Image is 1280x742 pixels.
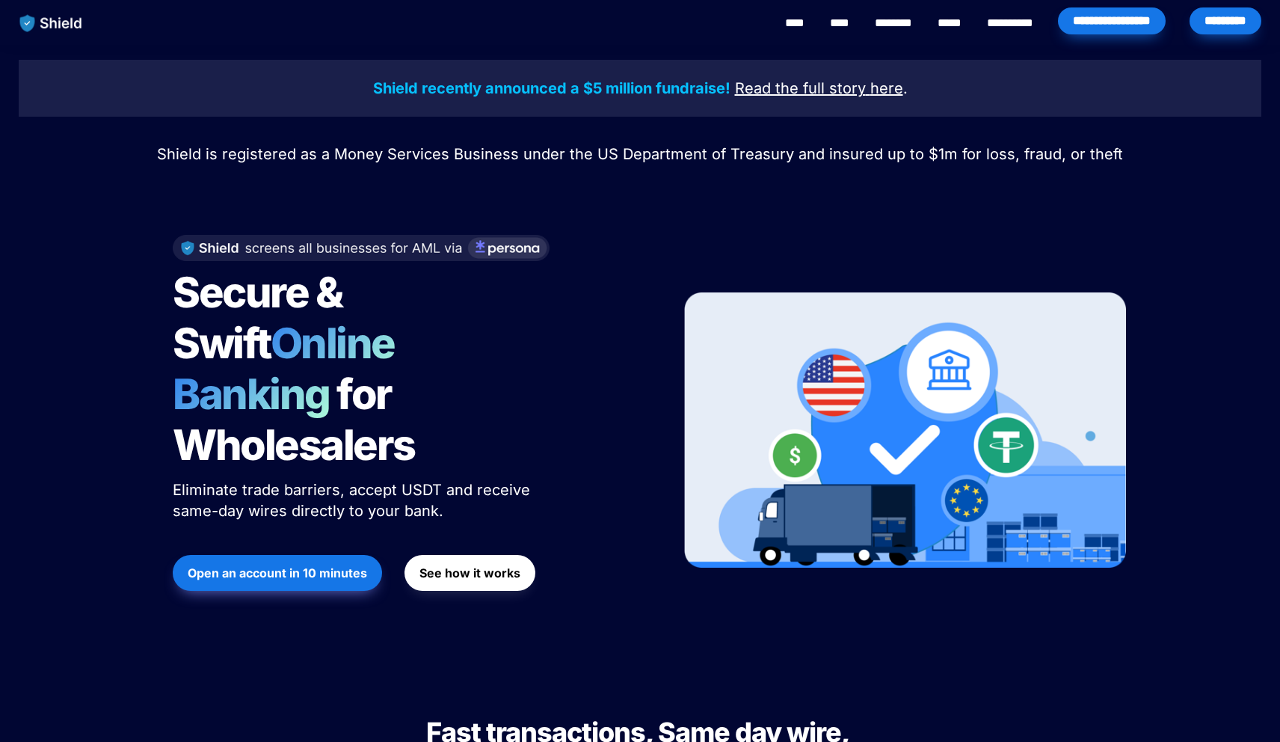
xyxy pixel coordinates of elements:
[903,79,908,97] span: .
[373,79,730,97] strong: Shield recently announced a $5 million fundraise!
[404,555,535,591] button: See how it works
[173,369,415,470] span: for Wholesalers
[404,548,535,598] a: See how it works
[188,565,367,580] strong: Open an account in 10 minutes
[173,267,349,369] span: Secure & Swift
[870,82,903,96] a: here
[173,481,535,520] span: Eliminate trade barriers, accept USDT and receive same-day wires directly to your bank.
[870,79,903,97] u: here
[735,79,866,97] u: Read the full story
[419,565,520,580] strong: See how it works
[13,7,90,39] img: website logo
[173,555,382,591] button: Open an account in 10 minutes
[157,145,1123,163] span: Shield is registered as a Money Services Business under the US Department of Treasury and insured...
[173,318,410,420] span: Online Banking
[173,548,382,598] a: Open an account in 10 minutes
[735,82,866,96] a: Read the full story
